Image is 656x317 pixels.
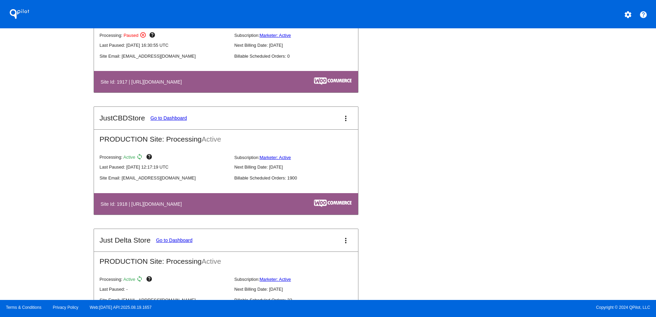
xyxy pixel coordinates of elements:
a: Marketer: Active [260,277,291,282]
p: Subscription: [234,155,364,160]
mat-icon: more_vert [342,114,350,123]
p: Last Paused: [DATE] 12:17:19 UTC [99,164,229,170]
a: Marketer: Active [260,33,291,38]
p: Billable Scheduled Orders: 32 [234,298,364,303]
p: Site Email: [EMAIL_ADDRESS][DOMAIN_NAME] [99,175,229,181]
mat-icon: help [146,276,154,284]
p: Processing: [99,154,229,162]
h4: Site Id: 1917 | [URL][DOMAIN_NAME] [100,79,185,85]
span: Active [123,155,135,160]
h2: Just Delta Store [99,236,150,244]
img: c53aa0e5-ae75-48aa-9bee-956650975ee5 [314,200,352,207]
span: Copyright © 2024 QPilot, LLC [334,305,650,310]
mat-icon: settings [624,11,632,19]
a: Web:[DATE] API:2025.08.19.1657 [90,305,152,310]
mat-icon: sync [136,154,145,162]
p: Billable Scheduled Orders: 1900 [234,175,364,181]
p: Next Billing Date: [DATE] [234,43,364,48]
h4: Site Id: 1918 | [URL][DOMAIN_NAME] [100,201,185,207]
p: Subscription: [234,33,364,38]
img: c53aa0e5-ae75-48aa-9bee-956650975ee5 [314,77,352,85]
span: Active [123,277,135,282]
h2: PRODUCTION Site: Processing [94,252,358,265]
mat-icon: pause_circle_outline [140,32,148,40]
h2: JustCBDStore [99,114,145,122]
p: Processing: [99,276,229,284]
h2: PRODUCTION Site: Processing [94,130,358,143]
a: Go to Dashboard [150,115,187,121]
span: Active [202,257,221,265]
mat-icon: more_vert [342,236,350,245]
a: Go to Dashboard [156,237,193,243]
span: Paused [124,33,138,38]
p: Site Email: [EMAIL_ADDRESS][DOMAIN_NAME] [99,298,229,303]
a: Marketer: Active [260,155,291,160]
p: Processing: [99,32,229,40]
span: Active [202,135,221,143]
a: Terms & Conditions [6,305,41,310]
p: Last Paused: - [99,287,229,292]
mat-icon: help [639,11,647,19]
p: Site Email: [EMAIL_ADDRESS][DOMAIN_NAME] [99,54,229,59]
mat-icon: help [149,32,157,40]
h1: QPilot [6,7,33,21]
p: Last Paused: [DATE] 16:30:55 UTC [99,43,229,48]
mat-icon: help [146,154,154,162]
p: Billable Scheduled Orders: 0 [234,54,364,59]
p: Next Billing Date: [DATE] [234,287,364,292]
p: Next Billing Date: [DATE] [234,164,364,170]
a: Privacy Policy [53,305,79,310]
p: Subscription: [234,277,364,282]
mat-icon: sync [136,276,145,284]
